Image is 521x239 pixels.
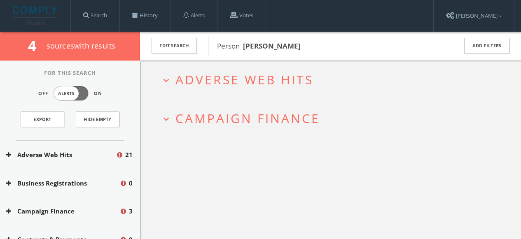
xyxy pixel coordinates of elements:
b: [PERSON_NAME] [243,41,301,51]
span: For This Search [38,69,102,77]
span: Off [38,90,48,97]
button: expand_moreCampaign Finance [161,111,507,125]
span: Adverse Web Hits [175,71,313,88]
button: Business Registrations [6,179,119,188]
button: Adverse Web Hits [6,150,116,160]
img: illumis [13,6,59,25]
i: expand_more [161,114,172,125]
button: Campaign Finance [6,207,119,216]
i: expand_more [161,75,172,86]
span: Campaign Finance [175,110,320,127]
span: 21 [125,150,133,160]
button: Edit Search [152,38,197,54]
span: 4 [28,36,43,55]
span: Person [217,41,301,51]
a: Export [21,111,64,127]
span: On [94,90,102,97]
span: 3 [129,207,133,216]
button: Add Filters [464,38,509,54]
span: 0 [129,179,133,188]
button: Hide Empty [76,111,119,127]
span: source s with results [47,41,116,51]
button: expand_moreAdverse Web Hits [161,73,507,86]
